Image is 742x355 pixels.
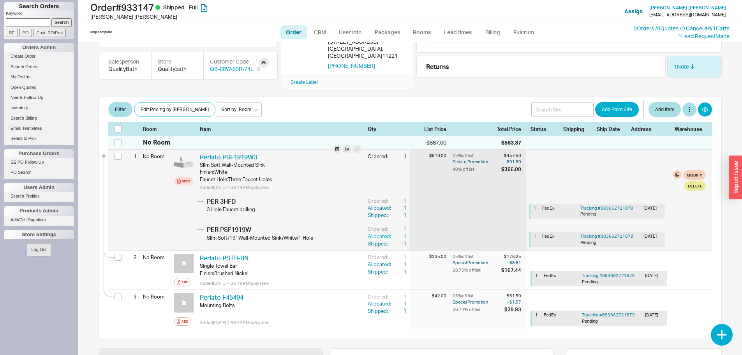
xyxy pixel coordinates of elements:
div: 1 [393,293,407,300]
span: Shipped - Full [163,4,197,11]
div: 1 [534,233,539,245]
div: Products Admin [4,206,74,215]
span: Edit Pricing by [PERSON_NAME] [141,105,209,114]
div: Address [631,125,670,132]
span: FedEx [542,205,555,211]
div: $563.37 [501,139,521,147]
button: Shipped:1 [368,240,407,247]
div: Shipped: [368,240,393,247]
div: Item [200,125,365,132]
div: 28.74 % off list [453,306,503,313]
div: No Room [143,251,171,264]
img: no_photo [174,293,194,313]
div: – $8.81 [501,260,521,266]
div: Perlato Promotion [453,159,500,165]
div: 1 [393,197,407,204]
div: 1 [393,268,407,275]
a: Needs Follow Up [4,94,74,102]
span: Pending [580,211,596,217]
div: Users Admin [4,183,74,192]
div: [DATE] [645,273,664,285]
input: Search [51,18,72,26]
div: 1 [393,307,407,314]
div: Ordered: [368,197,393,204]
a: Create Label [291,79,318,85]
button: Assign [624,7,643,15]
input: SE [6,29,18,37]
div: No Room [143,150,171,163]
div: Qualitybath [158,65,197,73]
div: Add [182,279,189,285]
div: $176.25 [501,254,521,260]
button: Allocated:1 [368,233,407,240]
input: Search Site [531,102,594,117]
a: My Orders [4,73,74,81]
div: Add [182,318,189,325]
button: Add Item [649,102,681,117]
div: 1 [393,254,407,261]
div: 1 [393,261,407,268]
a: [PERSON_NAME] [PERSON_NAME] [649,5,726,11]
div: Ship complete [90,30,112,34]
button: Shipped:1 [368,268,407,275]
button: Add From Site [595,102,639,117]
div: No Room [143,290,171,303]
div: 1 [127,150,137,163]
div: 1 [393,153,407,160]
div: Shipped: [368,307,393,314]
a: PO Search [4,168,74,177]
div: $42.00 [410,293,446,299]
div: 25 % off list [453,153,500,159]
div: $29.93 [504,306,521,313]
a: Order [280,25,307,39]
a: SE PO Follow Up [4,158,74,166]
button: Modify [683,170,706,180]
a: Open Quotes [4,83,74,92]
div: Store [158,58,197,65]
div: PER 3HFD [207,197,365,206]
div: 25 % off list [453,293,503,299]
div: 1 [535,273,541,285]
div: $235.00 [410,254,446,260]
div: 1 [393,233,407,240]
div: 28.75 % off list [453,267,500,274]
button: Log Out [27,243,51,256]
a: Search Orders [4,63,74,71]
div: Customer Code [210,58,260,65]
div: 1 [393,225,407,232]
a: Search Profiles [4,192,74,200]
div: Allocated: [368,261,393,268]
div: 40 % off list [453,166,500,173]
button: Add [174,317,191,326]
div: Total Price [497,125,526,132]
div: QualityBath [108,65,142,73]
button: Allocated:1 [368,204,407,211]
div: Faucet Hole : Three Faucet Holes [200,176,361,183]
span: Add Item [655,105,674,114]
div: Mounting Bolts [200,302,361,309]
span: Pending [582,318,598,324]
a: Select to Pick [4,134,74,143]
div: Ordered: [368,225,393,232]
a: Perlato PSTB-BN [200,254,249,262]
button: Allocated:1 [368,300,407,307]
div: Status [531,125,559,132]
div: 1 [393,300,407,307]
p: Keyword: [6,11,74,18]
div: Allocated: [368,300,393,307]
div: Salesperson [108,58,142,65]
input: Cust. PO/Proj [33,29,66,37]
a: Billing [479,25,506,39]
span: Pending [582,279,598,284]
div: List Price [410,125,446,132]
a: User info [333,25,368,39]
div: Ordered: [368,254,393,261]
a: Tracking #883662721879 [580,205,633,211]
div: 1 [534,205,539,217]
a: Fulcrum [508,25,540,39]
div: 1 [393,240,407,247]
div: 1 [535,312,541,324]
div: Added [DATE] 4:36:19 PM by System [200,320,361,326]
div: 0 [257,65,260,73]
